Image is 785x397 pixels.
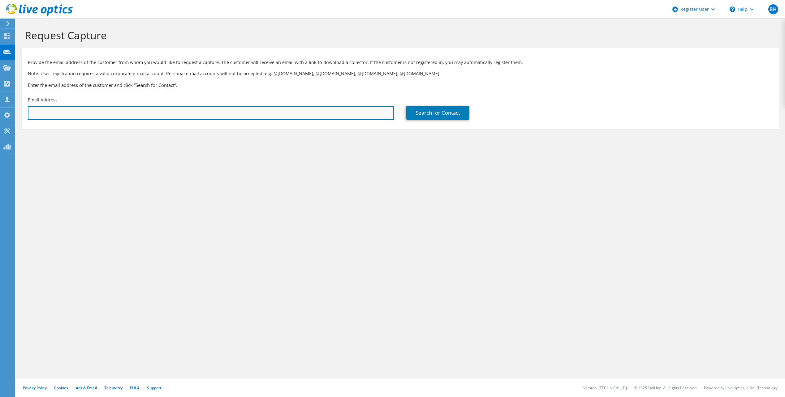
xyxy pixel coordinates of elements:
li: © 2025 Dell Inc. All Rights Reserved [634,385,697,391]
a: Telemetry [104,385,123,391]
p: Note: User registration requires a valid corporate e-mail account. Personal e-mail accounts will ... [28,70,773,77]
a: Search for Contact [406,106,469,120]
a: Cookies [54,385,68,391]
a: Privacy Policy [23,385,47,391]
svg: \n [730,6,735,12]
a: Ads & Email [76,385,97,391]
label: Email Address [28,97,58,103]
span: BH [768,4,778,14]
p: Provide the email address of the customer from whom you would like to request a capture. The cust... [28,59,773,66]
li: Version: [TECHNICAL_ID] [583,385,627,391]
a: Support [147,385,162,391]
h1: Request Capture [25,29,773,42]
h3: Enter the email address of the customer and click “Search for Contact”. [28,82,773,88]
a: EULA [130,385,140,391]
li: Powered by Live Optics, a Dell Technology [704,385,778,391]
